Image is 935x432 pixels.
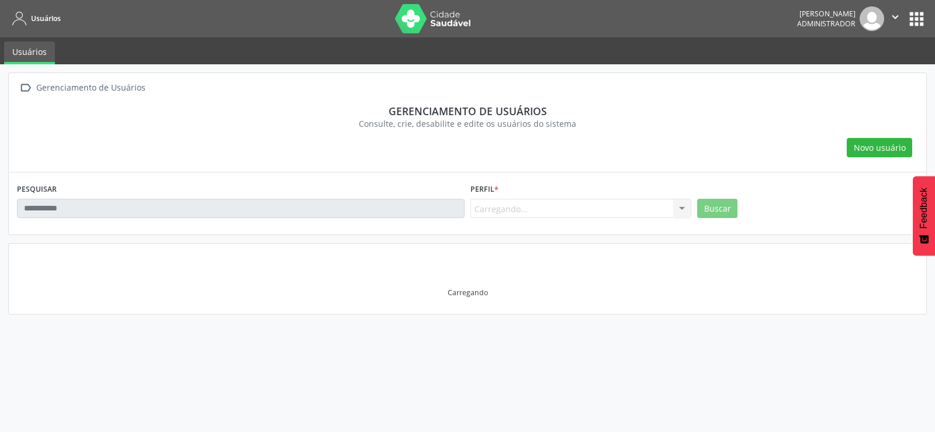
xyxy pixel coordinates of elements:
[470,181,498,199] label: Perfil
[25,105,910,117] div: Gerenciamento de usuários
[17,80,34,96] i: 
[884,6,906,31] button: 
[4,42,55,64] a: Usuários
[889,11,902,23] i: 
[847,138,912,158] button: Novo usuário
[906,9,927,29] button: apps
[8,9,61,28] a: Usuários
[17,181,57,199] label: PESQUISAR
[797,19,856,29] span: Administrador
[17,80,147,96] a:  Gerenciamento de Usuários
[860,6,884,31] img: img
[913,176,935,255] button: Feedback - Mostrar pesquisa
[797,9,856,19] div: [PERSON_NAME]
[448,288,488,298] div: Carregando
[31,13,61,23] span: Usuários
[854,141,906,154] span: Novo usuário
[34,80,147,96] div: Gerenciamento de Usuários
[25,117,910,130] div: Consulte, crie, desabilite e edite os usuários do sistema
[919,188,929,229] span: Feedback
[697,199,737,219] button: Buscar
